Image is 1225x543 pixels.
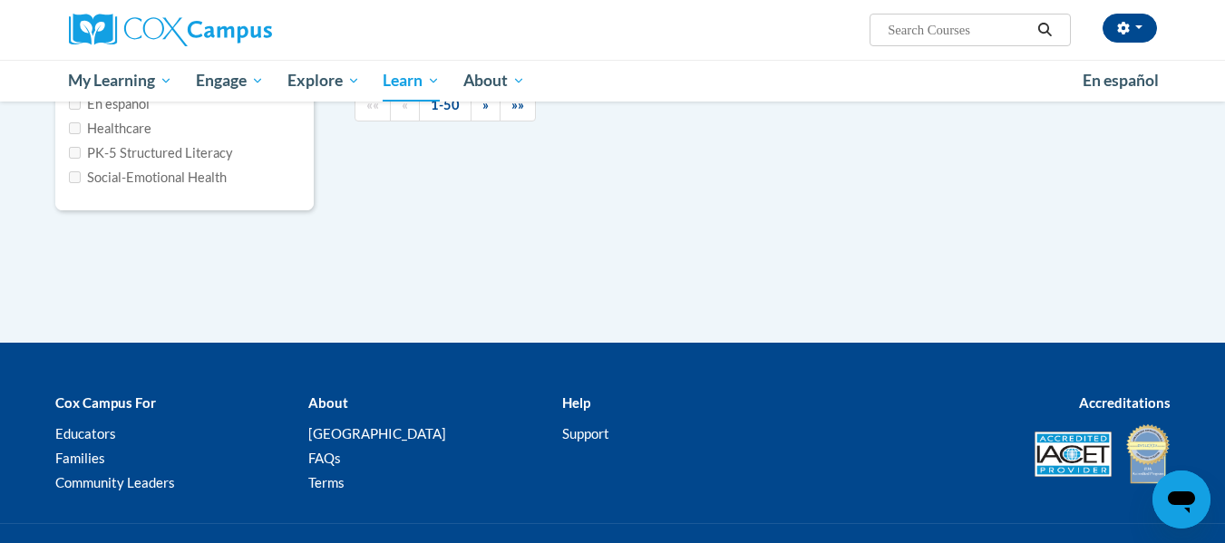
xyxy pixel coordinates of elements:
label: Social-Emotional Health [69,168,227,188]
a: Engage [184,60,276,102]
span: «« [366,97,379,112]
button: Search [1031,19,1058,41]
span: My Learning [68,70,172,92]
img: IDA® Accredited [1125,422,1171,486]
input: Checkbox for Options [69,147,81,159]
b: Accreditations [1079,394,1171,411]
a: FAQs [308,450,341,466]
img: Accredited IACET® Provider [1035,431,1112,477]
input: Checkbox for Options [69,98,81,110]
span: Learn [383,70,440,92]
a: Support [562,425,609,441]
a: [GEOGRAPHIC_DATA] [308,425,446,441]
a: Cox Campus [69,14,413,46]
a: Community Leaders [55,474,175,490]
label: Healthcare [69,119,151,139]
a: About [452,60,537,102]
div: Main menu [42,60,1184,102]
a: Learn [371,60,452,102]
input: Search Courses [886,19,1031,41]
label: En español [69,94,150,114]
span: »» [511,97,524,112]
a: Explore [276,60,372,102]
span: Engage [196,70,264,92]
b: Help [562,394,590,411]
span: » [482,97,489,112]
b: About [308,394,348,411]
b: Cox Campus For [55,394,156,411]
span: « [402,97,408,112]
iframe: Button to launch messaging window [1152,470,1210,528]
input: Checkbox for Options [69,171,81,183]
img: Cox Campus [69,14,272,46]
button: Account Settings [1103,14,1157,43]
label: PK-5 Structured Literacy [69,143,233,163]
a: En español [1071,62,1171,100]
a: Next [471,90,501,121]
span: About [463,70,525,92]
a: Previous [390,90,420,121]
a: 1-50 [419,90,472,121]
a: Begining [355,90,391,121]
a: Terms [308,474,345,490]
a: My Learning [57,60,185,102]
span: Explore [287,70,360,92]
a: Families [55,450,105,466]
input: Checkbox for Options [69,122,81,134]
span: En español [1083,71,1159,90]
a: Educators [55,425,116,441]
a: End [500,90,536,121]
